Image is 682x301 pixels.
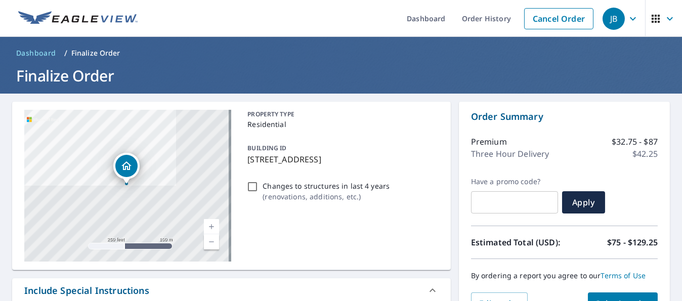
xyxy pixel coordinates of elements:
div: JB [603,8,625,30]
p: $32.75 - $87 [612,136,658,148]
p: Finalize Order [71,48,120,58]
span: Dashboard [16,48,56,58]
p: Order Summary [471,110,658,123]
p: Changes to structures in last 4 years [263,181,390,191]
nav: breadcrumb [12,45,670,61]
p: Estimated Total (USD): [471,236,565,248]
p: Residential [247,119,434,130]
button: Apply [562,191,605,213]
p: Three Hour Delivery [471,148,549,160]
a: Dashboard [12,45,60,61]
li: / [64,47,67,59]
p: Premium [471,136,507,148]
p: ( renovations, additions, etc. ) [263,191,390,202]
label: Have a promo code? [471,177,558,186]
div: Dropped pin, building 1, Residential property, 1680 Orleans Ct Marco Island, FL 34145 [113,153,140,184]
a: Terms of Use [601,271,646,280]
p: By ordering a report you agree to our [471,271,658,280]
div: Include Special Instructions [24,284,149,297]
p: BUILDING ID [247,144,286,152]
p: [STREET_ADDRESS] [247,153,434,165]
p: PROPERTY TYPE [247,110,434,119]
p: $42.25 [632,148,658,160]
a: Cancel Order [524,8,593,29]
span: Apply [570,197,597,208]
a: Current Level 17, Zoom Out [204,234,219,249]
img: EV Logo [18,11,138,26]
p: $75 - $129.25 [607,236,658,248]
h1: Finalize Order [12,65,670,86]
a: Current Level 17, Zoom In [204,219,219,234]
